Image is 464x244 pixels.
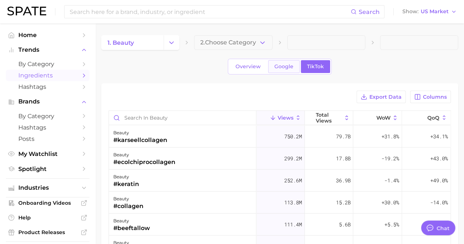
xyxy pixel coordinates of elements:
div: beauty [113,150,175,159]
span: by Category [18,113,77,120]
a: Help [6,212,89,223]
div: #collagen [113,202,143,211]
img: SPATE [7,7,46,15]
a: by Category [6,110,89,122]
span: 79.7b [336,132,350,141]
button: Change Category [164,35,179,50]
span: Home [18,32,77,39]
a: Home [6,29,89,41]
span: Export Data [369,94,402,100]
button: Columns [410,91,451,103]
span: Hashtags [18,83,77,90]
a: Product Releases [6,227,89,238]
span: Onboarding Videos [18,200,77,206]
div: beauty [113,194,143,203]
span: by Category [18,61,77,68]
span: Ingredients [18,72,77,79]
span: US Market [421,10,449,14]
button: Brands [6,96,89,107]
button: Export Data [357,91,406,103]
span: Posts [18,135,77,142]
span: Total Views [316,112,342,124]
button: Total Views [305,111,353,125]
a: Hashtags [6,122,89,133]
span: 750.2m [284,132,302,141]
a: Overview [229,60,267,73]
a: Ingredients [6,70,89,81]
span: Spotlight [18,165,77,172]
span: +34.1% [430,132,448,141]
span: +49.0% [430,176,448,185]
a: TikTok [301,60,330,73]
span: 15.2b [336,198,350,207]
input: Search in beauty [109,111,256,125]
span: Product Releases [18,229,77,236]
div: beauty [113,216,150,225]
span: +43.0% [430,154,448,163]
span: Columns [423,94,447,100]
span: Industries [18,185,77,191]
span: -19.2% [381,154,399,163]
button: 2.Choose Category [194,35,272,50]
a: Google [268,60,300,73]
span: 299.2m [284,154,302,163]
span: Views [278,115,293,121]
span: WoW [376,115,390,121]
span: Help [18,214,77,221]
span: 2. Choose Category [200,39,256,46]
div: beauty [113,172,139,181]
span: Overview [235,63,261,70]
span: -1.4% [384,176,399,185]
span: +5.5% [384,220,399,229]
button: WoW [353,111,402,125]
span: 111.4m [284,220,302,229]
div: #keratin [113,180,139,189]
button: beauty#karseellcollagen750.2m79.7b+31.8%+34.1% [109,125,450,148]
a: Hashtags [6,81,89,92]
button: QoQ [402,111,450,125]
a: 1. beauty [101,35,164,50]
button: beauty#beeftallow111.4m5.6b+5.5%-9.2% [109,214,450,236]
span: 252.6m [284,176,302,185]
span: 5.6b [339,220,350,229]
span: 36.9b [336,176,350,185]
a: Onboarding Videos [6,197,89,208]
span: 113.8m [284,198,302,207]
div: #ecolchiprocollagen [113,158,175,167]
div: #karseellcollagen [113,136,167,145]
span: Hashtags [18,124,77,131]
span: Brands [18,98,77,105]
span: QoQ [427,115,439,121]
button: Trends [6,44,89,55]
span: 1. beauty [107,39,134,46]
span: 17.8b [336,154,350,163]
a: by Category [6,58,89,70]
a: Posts [6,133,89,145]
a: Spotlight [6,163,89,175]
div: beauty [113,128,167,137]
span: -14.0% [430,198,448,207]
span: Search [359,8,380,15]
button: beauty#ecolchiprocollagen299.2m17.8b-19.2%+43.0% [109,148,450,170]
button: ShowUS Market [401,7,458,17]
button: Views [256,111,305,125]
div: #beeftallow [113,224,150,233]
span: +30.0% [381,198,399,207]
button: beauty#keratin252.6m36.9b-1.4%+49.0% [109,170,450,192]
span: +31.8% [381,132,399,141]
span: Trends [18,47,77,53]
span: -9.2% [433,220,448,229]
button: beauty#collagen113.8m15.2b+30.0%-14.0% [109,192,450,214]
button: Industries [6,182,89,193]
span: Show [402,10,419,14]
span: Google [274,63,293,70]
input: Search here for a brand, industry, or ingredient [69,6,351,18]
span: TikTok [307,63,324,70]
a: My Watchlist [6,148,89,160]
span: My Watchlist [18,150,77,157]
